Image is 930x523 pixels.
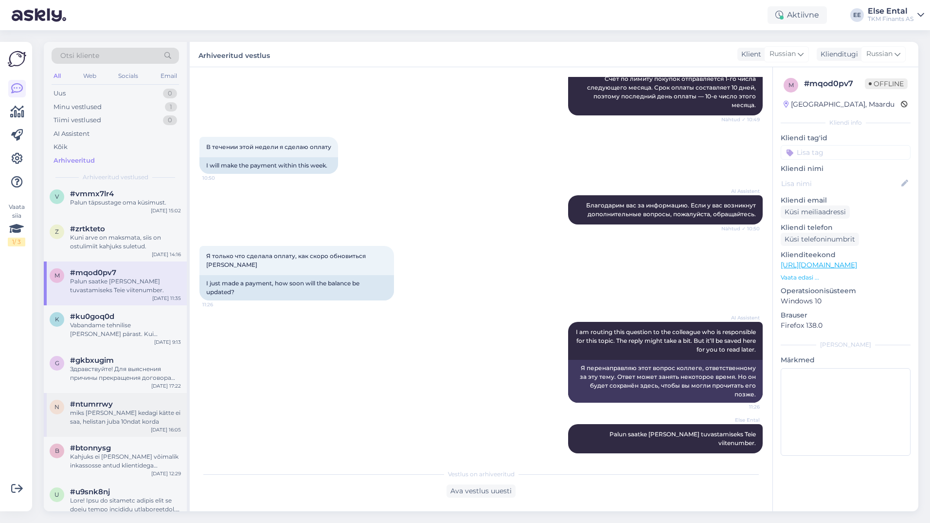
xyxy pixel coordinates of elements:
[152,251,181,258] div: [DATE] 14:16
[70,496,181,514] div: Lore! Ipsu do sitametc adipis elit se doeiu tempo incididu utlaboreetdol, mag aliquae adminim ven...
[784,99,894,110] div: [GEOGRAPHIC_DATA], Maardu
[723,403,760,411] span: 11:26
[70,400,113,409] span: #ntumrrwy
[868,15,913,23] div: TKM Finants AS
[54,129,89,139] div: AI Assistent
[151,382,181,390] div: [DATE] 17:22
[447,485,516,498] div: Ava vestlus uuesti
[81,70,98,82] div: Web
[159,70,179,82] div: Email
[723,416,760,424] span: Else Ental
[60,51,99,61] span: Otsi kliente
[769,49,796,59] span: Russian
[723,187,760,195] span: AI Assistent
[206,252,367,268] span: Я только что сделала оплату, как скоро обновиться [PERSON_NAME]
[568,360,763,403] div: Я перенаправляю этот вопрос коллеге, ответственному за эту тему. Ответ может занять некоторое вре...
[868,7,913,15] div: Else Ental
[154,338,181,346] div: [DATE] 9:13
[781,145,911,160] input: Lisa tag
[151,426,181,433] div: [DATE] 16:05
[199,275,394,300] div: I just made a payment, how soon will the balance be updated?
[448,470,515,479] span: Vestlus on arhiveeritud
[804,78,865,90] div: # mqod0pv7
[781,286,911,296] p: Operatsioonisüsteem
[8,50,26,68] img: Askly Logo
[52,70,63,82] div: All
[781,355,911,365] p: Märkmed
[781,223,911,233] p: Kliendi telefon
[70,189,114,198] span: #vmmx7lr4
[781,118,911,127] div: Kliendi info
[866,49,893,59] span: Russian
[781,205,850,219] div: Küsi meiliaadressi
[781,133,911,143] p: Kliendi tag'id
[781,164,911,174] p: Kliendi nimi
[781,273,911,282] p: Vaata edasi ...
[54,156,95,166] div: Arhiveeritud
[206,143,331,150] span: В течении этой недели я сделаю оплату
[781,178,899,189] input: Lisa nimi
[737,49,761,59] div: Klient
[152,295,181,302] div: [DATE] 11:35
[70,356,114,365] span: #gkbxugim
[198,48,270,61] label: Arhiveeritud vestlus
[768,6,827,24] div: Aktiivne
[8,203,25,246] div: Vaata siia
[70,321,181,338] div: Vabandame tehnilise [PERSON_NAME] pärast. Kui võimalik, proovige kasutada teist seadet või teist ...
[70,312,114,321] span: #ku0goq0d
[55,447,59,454] span: b
[723,454,760,461] span: 11:35
[781,320,911,331] p: Firefox 138.0
[850,8,864,22] div: EE
[817,49,858,59] div: Klienditugi
[55,316,59,323] span: k
[868,7,924,23] a: Else EntalTKM Finants AS
[151,207,181,214] div: [DATE] 15:02
[54,142,68,152] div: Kõik
[781,340,911,349] div: [PERSON_NAME]
[70,444,111,452] span: #btonnysg
[116,70,140,82] div: Socials
[55,359,59,367] span: g
[151,470,181,477] div: [DATE] 12:29
[54,403,59,411] span: n
[202,301,239,308] span: 11:26
[55,193,59,200] span: v
[163,115,177,125] div: 0
[70,233,181,251] div: Kuni arve on maksmata, siis on ostulimiit kahjuks suletud.
[70,198,181,207] div: Palun täpsustage oma küsimust.
[202,174,239,182] span: 10:50
[781,233,859,246] div: Küsi telefoninumbrit
[70,268,116,277] span: #mqod0pv7
[70,487,110,496] span: #u9snk8nj
[576,328,757,353] span: I am routing this question to the colleague who is responsible for this topic. The reply might ta...
[199,157,338,174] div: I will make the payment within this week.
[54,89,66,98] div: Uus
[723,314,760,321] span: AI Assistent
[70,277,181,295] div: Palun saatke [PERSON_NAME] tuvastamiseks Teie viitenumber.
[609,430,757,447] span: Palun saatke [PERSON_NAME] tuvastamiseks Teie viitenumber.
[54,115,101,125] div: Tiimi vestlused
[781,310,911,320] p: Brauser
[70,224,105,233] span: #zrtkteto
[781,296,911,306] p: Windows 10
[70,409,181,426] div: miks [PERSON_NAME] kedagi kätte ei saa, helistan juba 10ndat korda
[865,78,908,89] span: Offline
[781,250,911,260] p: Klienditeekond
[8,238,25,246] div: 1 / 3
[788,81,794,89] span: m
[54,102,102,112] div: Minu vestlused
[165,102,177,112] div: 1
[781,261,857,269] a: [URL][DOMAIN_NAME]
[586,202,757,218] span: Благодарим вас за информацию. Если у вас возникнут дополнительные вопросы, пожалуйста, обращайтесь.
[83,173,148,182] span: Arhiveeritud vestlused
[163,89,177,98] div: 0
[70,452,181,470] div: Kahjuks ei [PERSON_NAME] võimalik inkassosse antud klientidega kokkuleppeid sõlmida. Tagamaks, et...
[721,116,760,123] span: Nähtud ✓ 10:49
[54,272,60,279] span: m
[55,228,59,235] span: z
[781,195,911,205] p: Kliendi email
[54,491,59,498] span: u
[70,365,181,382] div: Здравствуйте! Для выяснения причины прекращения договора Partner [PERSON_NAME] нам необходимо про...
[721,225,760,232] span: Nähtud ✓ 10:50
